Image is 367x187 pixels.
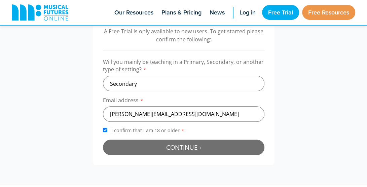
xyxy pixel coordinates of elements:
span: Our Resources [114,8,153,17]
input: I confirm that I am 18 or older* [103,128,107,132]
span: I confirm that I am 18 or older [110,127,186,134]
span: Plans & Pricing [161,8,201,17]
span: News [210,8,225,17]
span: Log in [240,8,256,17]
label: Email address [103,97,264,106]
a: Free Trial [262,5,299,20]
span: Continue › [166,143,201,151]
label: Will you mainly be teaching in a Primary, Secondary, or another type of setting? [103,58,264,76]
a: Free Resources [302,5,355,20]
p: A Free Trial is only available to new users. To get started please confirm the following: [103,27,264,43]
button: Continue › [103,140,264,155]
